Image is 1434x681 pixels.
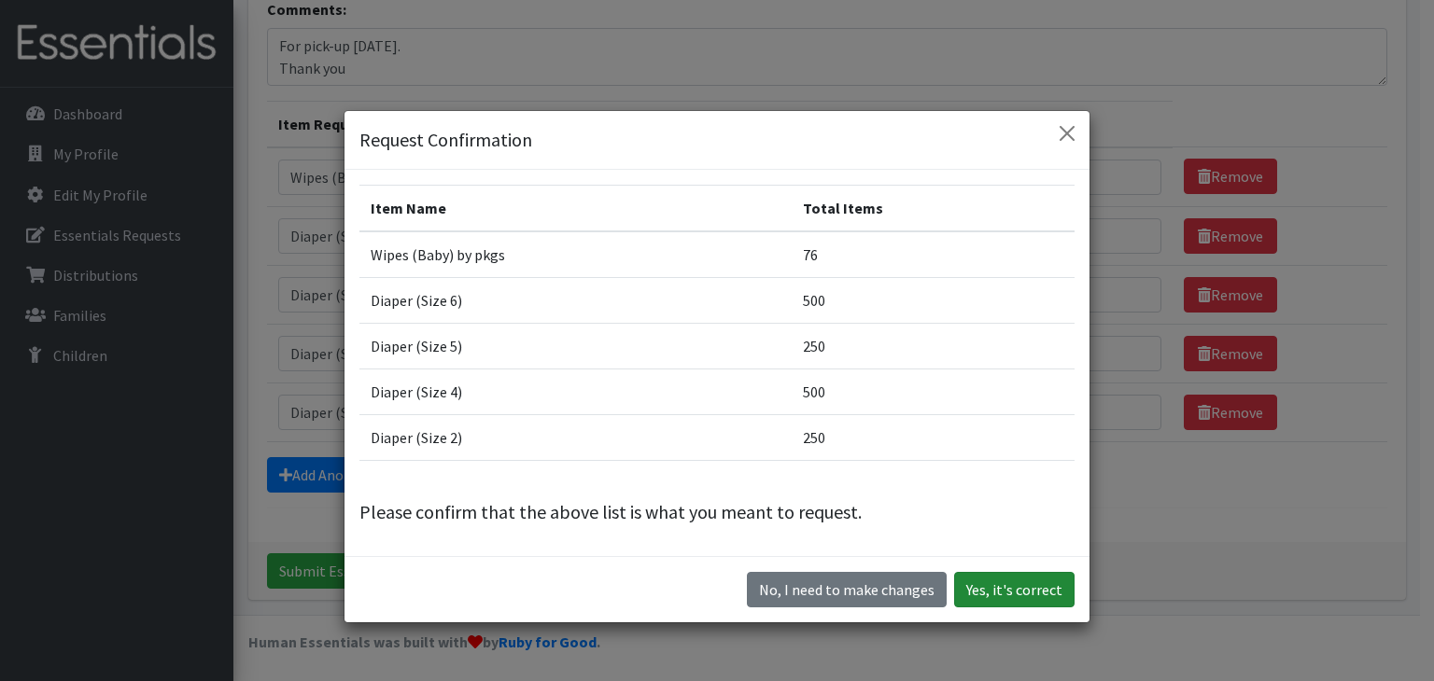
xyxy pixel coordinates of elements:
td: Diaper (Size 5) [359,324,792,369]
td: Diaper (Size 6) [359,278,792,324]
th: Item Name [359,186,792,232]
td: Diaper (Size 4) [359,369,792,415]
h5: Request Confirmation [359,126,532,154]
th: Total Items [792,186,1075,232]
td: Wipes (Baby) by pkgs [359,231,792,278]
button: No I need to make changes [747,572,947,607]
p: Please confirm that the above list is what you meant to request. [359,498,1075,526]
td: 500 [792,369,1075,415]
button: Close [1052,118,1082,148]
td: 500 [792,278,1075,324]
button: Yes, it's correct [954,572,1075,607]
td: 250 [792,324,1075,369]
td: 76 [792,231,1075,278]
td: Diaper (Size 2) [359,415,792,461]
td: 250 [792,415,1075,461]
